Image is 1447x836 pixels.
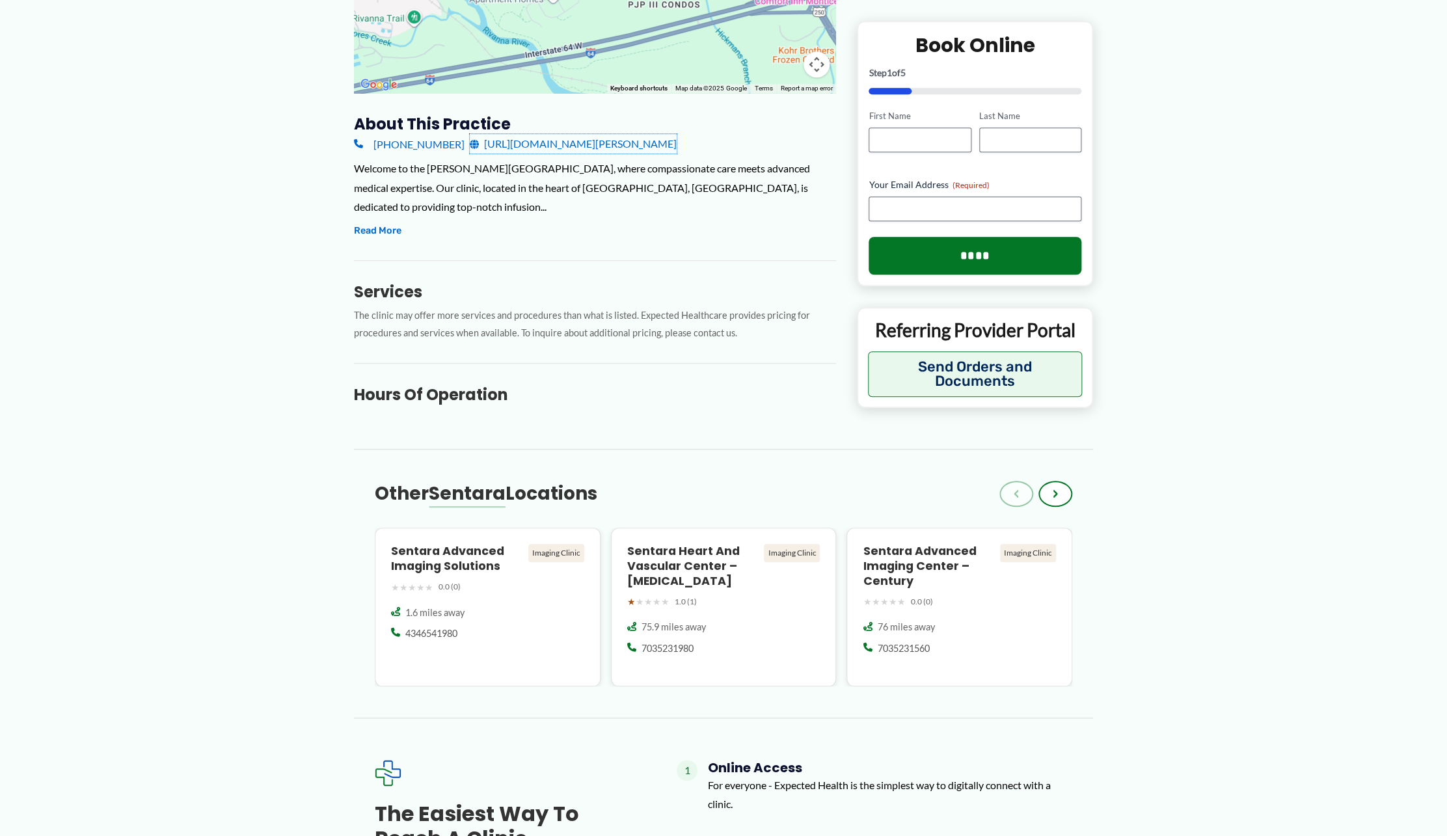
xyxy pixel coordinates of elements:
button: Keyboard shortcuts [610,84,668,93]
button: Map camera controls [804,51,830,77]
span: ★ [644,593,653,610]
span: 0.0 (0) [910,595,932,609]
p: The clinic may offer more services and procedures than what is listed. Expected Healthcare provid... [354,307,836,342]
div: Imaging Clinic [1000,544,1056,562]
span: ★ [863,593,871,610]
h3: Hours of Operation [354,384,836,405]
p: Referring Provider Portal [868,318,1082,342]
a: [URL][DOMAIN_NAME][PERSON_NAME] [470,134,677,154]
label: Last Name [979,110,1081,122]
div: Welcome to the [PERSON_NAME][GEOGRAPHIC_DATA], where compassionate care meets advanced medical ex... [354,159,836,217]
a: Terms (opens in new tab) [754,85,772,92]
span: ★ [408,579,416,596]
h4: Sentara Heart and Vascular Center – [MEDICAL_DATA] [627,544,759,589]
h2: Book Online [869,33,1081,58]
button: ‹ [999,481,1033,507]
div: Imaging Clinic [528,544,584,562]
img: Google [357,76,400,93]
span: 7035231560 [877,642,929,655]
h4: Sentara Advanced Imaging Center – Century [863,544,995,589]
span: ‹ [1014,486,1019,502]
span: ★ [888,593,897,610]
span: 75.9 miles away [642,621,706,634]
span: Map data ©2025 Google [675,85,746,92]
span: 1 [886,67,891,78]
a: [PHONE_NUMBER] [354,134,465,154]
a: Sentara Heart and Vascular Center – [MEDICAL_DATA] Imaging Clinic ★★★★★ 1.0 (1) 75.9 miles away 7... [611,528,837,686]
span: ★ [653,593,661,610]
span: ★ [880,593,888,610]
h4: Sentara Advanced Imaging Solutions [391,544,523,574]
span: 76 miles away [877,621,934,634]
span: ★ [391,579,399,596]
span: ★ [661,593,669,610]
span: Sentara [429,481,506,506]
span: 4346541980 [405,627,457,640]
span: ★ [636,593,644,610]
span: ★ [627,593,636,610]
p: Step of [869,68,1081,77]
h3: Services [354,282,836,302]
button: Send Orders and Documents [868,351,1082,397]
span: ★ [871,593,880,610]
span: ★ [897,593,905,610]
span: (Required) [952,180,989,190]
a: Open this area in Google Maps (opens a new window) [357,76,400,93]
span: 1 [677,760,697,781]
button: › [1038,481,1072,507]
span: 1.0 (1) [675,595,697,609]
span: ★ [399,579,408,596]
span: › [1053,486,1058,502]
div: Imaging Clinic [764,544,820,562]
p: For everyone - Expected Health is the simplest way to digitally connect with a clinic. [708,775,1072,814]
span: 7035231980 [642,642,694,655]
span: ★ [425,579,433,596]
a: Sentara Advanced Imaging Solutions Imaging Clinic ★★★★★ 0.0 (0) 1.6 miles away 4346541980 [375,528,601,686]
span: 1.6 miles away [405,606,465,619]
span: 5 [900,67,905,78]
img: Expected Healthcare Logo [375,760,401,786]
label: First Name [869,110,971,122]
a: Report a map error [780,85,832,92]
h3: About this practice [354,114,836,134]
h4: Online Access [708,760,1072,775]
button: Read More [354,223,401,239]
a: Sentara Advanced Imaging Center – Century Imaging Clinic ★★★★★ 0.0 (0) 76 miles away 7035231560 [846,528,1072,686]
span: ★ [416,579,425,596]
span: 0.0 (0) [439,580,461,594]
h3: Other Locations [375,482,597,506]
label: Your Email Address [869,178,1081,191]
